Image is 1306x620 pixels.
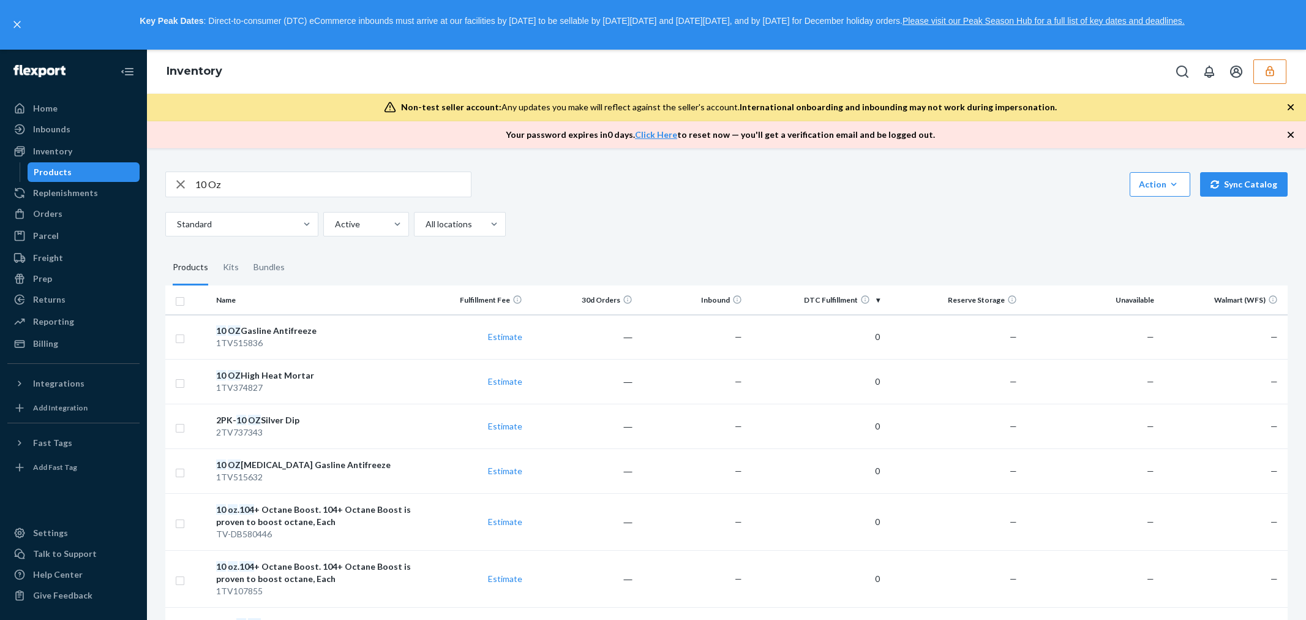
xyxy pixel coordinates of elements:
a: Estimate [488,516,522,527]
div: Give Feedback [33,589,92,602]
button: Open notifications [1197,59,1222,84]
div: Returns [33,293,66,306]
div: Reporting [33,316,74,328]
th: Walmart (WFS) [1159,285,1288,315]
span: — [1270,331,1278,342]
a: Add Integration [7,398,140,418]
span: — [1010,331,1017,342]
span: — [1010,421,1017,431]
button: Integrations [7,374,140,393]
div: Bundles [253,251,285,285]
a: Estimate [488,331,522,342]
span: — [1147,466,1154,476]
p: : Direct-to-consumer (DTC) eCommerce inbounds must arrive at our facilities by [DATE] to be sella... [29,11,1295,32]
div: Settings [33,527,68,539]
a: Inventory [7,142,140,161]
a: Billing [7,334,140,353]
div: Products [173,251,208,285]
div: Gasline Antifreeze [216,325,413,337]
em: 104 [239,561,254,572]
span: — [1147,421,1154,431]
button: Open Search Box [1170,59,1195,84]
div: Prep [33,273,52,285]
div: 1TV515836 [216,337,413,349]
span: International onboarding and inbounding may not work during impersonation. [740,102,1057,112]
div: Integrations [33,377,84,390]
th: Name [211,285,418,315]
em: 10 [216,459,226,470]
div: Any updates you make will reflect against the seller's account. [401,101,1057,113]
button: close, [11,18,23,31]
td: ― [527,315,637,360]
td: 0 [747,360,884,404]
a: Estimate [488,573,522,584]
em: 10 [236,415,246,425]
em: oz [228,561,238,572]
span: — [1147,376,1154,387]
div: High Heat Mortar [216,369,413,382]
td: 0 [747,494,884,551]
div: 1TV374827 [216,382,413,394]
em: OZ [228,370,241,380]
div: 1TV515632 [216,471,413,483]
strong: Key Peak Dates [140,16,203,26]
span: — [1147,573,1154,584]
em: 10 [216,370,226,380]
a: Settings [7,523,140,543]
span: Non-test seller account: [401,102,501,112]
th: Inbound [637,285,748,315]
em: 104 [239,504,254,515]
button: Open account menu [1224,59,1248,84]
div: Inbounds [33,123,70,135]
div: 2PK- Silver Dip [216,414,413,426]
div: 2TV737343 [216,426,413,439]
button: Fast Tags [7,433,140,453]
span: — [1147,516,1154,527]
em: 10 [216,561,226,572]
span: — [1270,466,1278,476]
div: Freight [33,252,63,264]
div: Inventory [33,145,72,157]
button: Action [1130,172,1190,197]
td: ― [527,404,637,449]
span: — [1010,516,1017,527]
a: Products [28,162,140,182]
a: Returns [7,290,140,309]
div: . + Octane Boost. 104+ Octane Boost is proven to boost octane, Each [216,561,413,585]
td: 0 [747,404,884,449]
span: — [1270,421,1278,431]
div: 1TV107855 [216,585,413,597]
div: Add Integration [33,403,88,413]
a: Estimate [488,421,522,431]
td: ― [527,551,637,608]
th: Unavailable [1022,285,1159,315]
th: DTC Fulfillment [747,285,884,315]
div: Home [33,102,58,115]
div: Orders [33,208,62,220]
em: oz [228,504,238,515]
span: — [1270,376,1278,387]
a: Home [7,99,140,118]
span: — [735,331,742,342]
td: ― [527,360,637,404]
a: Prep [7,269,140,289]
div: Fast Tags [33,437,72,449]
img: Flexport logo [13,65,66,77]
span: — [735,421,742,431]
a: Estimate [488,376,522,387]
td: ― [527,449,637,494]
div: [MEDICAL_DATA] Gasline Antifreeze [216,459,413,471]
span: — [1010,573,1017,584]
ol: breadcrumbs [157,54,232,89]
em: OZ [228,325,241,336]
td: 0 [747,315,884,360]
a: Reporting [7,312,140,331]
a: Freight [7,248,140,268]
button: Talk to Support [7,544,140,564]
a: Orders [7,204,140,224]
a: Add Fast Tag [7,458,140,477]
span: — [735,466,742,476]
div: Billing [33,338,58,350]
a: Replenishments [7,183,140,203]
span: — [735,376,742,387]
